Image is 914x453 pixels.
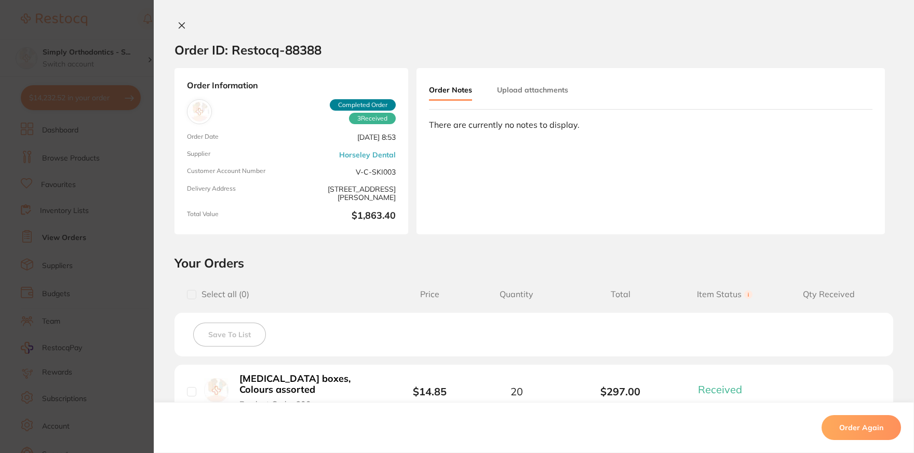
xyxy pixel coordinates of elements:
[413,385,447,398] b: $14.85
[204,378,228,403] img: Retainer boxes, Colours assorted
[497,81,568,99] button: Upload attachments
[339,151,396,159] a: Horseley Dental
[187,210,287,222] span: Total Value
[822,415,901,440] button: Order Again
[193,323,266,347] button: Save To List
[295,133,396,142] span: [DATE] 8:53
[187,133,287,142] span: Order Date
[330,99,396,111] span: Completed Order
[673,289,776,299] span: Item Status
[698,383,742,396] span: Received
[429,81,472,101] button: Order Notes
[187,150,287,159] span: Supplier
[395,289,465,299] span: Price
[569,289,673,299] span: Total
[187,81,396,91] strong: Order Information
[777,289,881,299] span: Qty Received
[174,42,321,58] h2: Order ID: Restocq- 88388
[295,185,396,202] span: [STREET_ADDRESS][PERSON_NAME]
[295,210,396,222] b: $1,863.40
[239,374,377,395] b: [MEDICAL_DATA] boxes, Colours assorted
[196,289,249,299] span: Select all ( 0 )
[190,102,209,122] img: Horseley Dental
[187,167,287,176] span: Customer Account Number
[295,167,396,176] span: V-C-SKI003
[510,385,523,397] span: 20
[464,289,568,299] span: Quantity
[695,383,755,396] button: Received
[569,385,673,397] b: $297.00
[239,399,311,409] span: Product Code: 600
[174,255,893,271] h2: Your Orders
[429,120,872,129] div: There are currently no notes to display.
[349,113,396,124] span: Received
[187,185,287,202] span: Delivery Address
[236,373,380,409] button: [MEDICAL_DATA] boxes, Colours assorted Product Code: 600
